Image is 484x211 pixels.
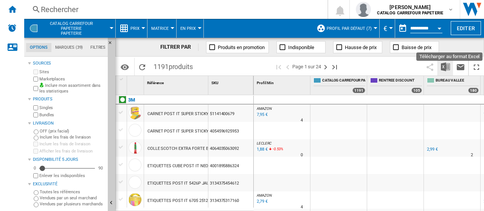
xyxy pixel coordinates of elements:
[40,195,105,201] label: Vendues par un seul marchand
[147,123,254,140] div: CARNET POST IT SUPER STICKY 6546SS SOULFUL 6PCS
[108,38,117,51] button: Masquer
[441,62,450,71] img: excel-24x24.png
[433,20,446,34] button: Open calendar
[34,136,39,140] input: Inclure les frais de livraison
[316,19,375,38] div: Profil par défaut (7)
[33,84,38,93] input: Inclure mon assortiment dans les statistiques
[33,173,38,178] input: Afficher les frais de livraison
[256,198,267,205] div: Mise à jour : mardi 26 août 2025 00:48
[147,105,248,123] div: CARNET POST IT SUPER STICKY 6546SS [DATE] 6PCS
[322,78,365,84] span: CATALOG CARREFOUR PAPETERIE
[87,43,109,52] md-tab-item: Filtres
[352,88,365,93] div: 1191 offers sold by CATALOG CARREFOUR PAPETERIE
[327,19,375,38] button: Profil par défaut (7)
[283,58,292,75] button: >Page précédente
[147,175,214,192] div: ETIQUETTES POST IT 5426P JAUNE
[130,26,140,31] span: Prix
[210,76,253,88] div: Sort None
[169,63,193,71] span: produits
[147,157,239,175] div: ETIQUETTES CUBE POST IT NEON ROSE 325PCS
[208,122,253,139] div: 4054596925953
[426,146,437,153] div: 2,99 €
[117,60,132,74] button: Options
[257,106,271,111] span: AMAZON
[208,191,253,209] div: 3134375317160
[402,45,431,50] span: Baisse de prix
[151,26,169,31] span: Matrice
[34,129,39,134] input: OFF (prix facial)
[255,76,310,88] div: Profil Min Sort None
[257,141,271,145] span: LECLERC
[33,142,38,146] input: Inclure les frais de livraison
[39,141,105,147] label: Inclure les frais de livraison
[272,146,276,155] i: %
[33,112,38,117] input: Bundles
[369,76,423,95] div: RENTREE DISCOUNT 105 offers sold by RENTREE DISCOUNT
[33,105,38,110] input: Singles
[427,147,437,152] div: 2,99 €
[425,76,480,95] div: BUREAU VALLEE 180 offers sold by BUREAU VALLEE
[28,19,112,38] div: CATALOG CARREFOUR PAPETERIEPapeterie
[257,193,271,197] span: AMAZON
[39,83,44,87] img: mysite-bg-18x18.png
[438,58,453,75] button: Télécharger au format Excel
[395,21,410,36] button: md-calendar
[327,26,372,31] span: Profil par défaut (7)
[32,165,38,171] div: 0
[383,19,391,38] div: €
[180,26,196,31] span: En Prix
[208,157,253,174] div: 4001895886324
[380,19,395,38] md-menu: Currency
[288,45,314,50] span: Indisponible
[345,45,377,50] span: Hausse de prix
[42,19,109,38] button: CATALOG CARREFOUR PAPETERIEPapeterie
[218,45,265,50] span: Produits en promotion
[40,128,105,134] label: OFF (prix facial)
[33,149,38,154] input: Afficher les frais de livraison
[33,157,105,163] div: Disponibilité 5 Jours
[436,78,479,84] span: BUREAU VALLEE
[206,41,269,53] button: Produits en promotion
[147,81,164,85] span: Référence
[208,105,253,122] div: 51141400679
[135,58,150,75] button: Recharger
[41,4,308,15] div: Rechercher
[130,19,143,38] button: Prix
[146,76,208,88] div: Référence Sort None
[129,76,144,88] div: Sort None
[8,23,17,32] img: alerts-logo.svg
[471,151,473,159] div: Délai de livraison : 2 jours
[451,21,481,35] button: Editer
[333,41,382,53] button: Hausse de prix
[33,120,105,126] div: Livraison
[274,58,283,75] button: Première page
[39,173,105,179] label: Enlever les indisponibles
[180,19,200,38] div: En Prix
[146,76,208,88] div: Sort None
[39,165,95,172] md-slider: Disponibilité
[39,105,105,111] label: Singles
[411,88,422,93] div: 105 offers sold by RENTREE DISCOUNT
[377,11,443,15] b: CATALOG CARREFOUR PAPETERIE
[33,181,105,187] div: Exclusivité
[33,77,38,82] input: Marketplaces
[160,43,199,51] div: FILTRER PAR
[377,3,443,11] span: [PERSON_NAME]
[312,76,367,95] div: CATALOG CARREFOUR PAPETERIE 1191 offers sold by CATALOG CARREFOUR PAPETERIE
[256,111,267,119] div: Mise à jour : mardi 26 août 2025 01:45
[147,140,250,157] div: COLLE SCOTCH EXTRA FORTE BP1337 TRANSPARENT
[33,69,38,74] input: Sites
[255,76,310,88] div: Sort None
[34,190,39,195] input: Toutes les références
[119,19,143,38] div: Prix
[211,81,219,85] span: SKU
[292,58,321,75] span: Page 1 sur 24
[96,165,105,171] div: 90
[39,76,105,82] label: Marketplaces
[469,58,484,75] button: Plein écran
[356,2,371,17] img: profile.jpg
[34,202,39,207] input: Vendues par plusieurs marchands
[151,19,172,38] div: Matrice
[147,192,238,209] div: ETIQUETTES POST IT 6705 25126 NEON 100PCS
